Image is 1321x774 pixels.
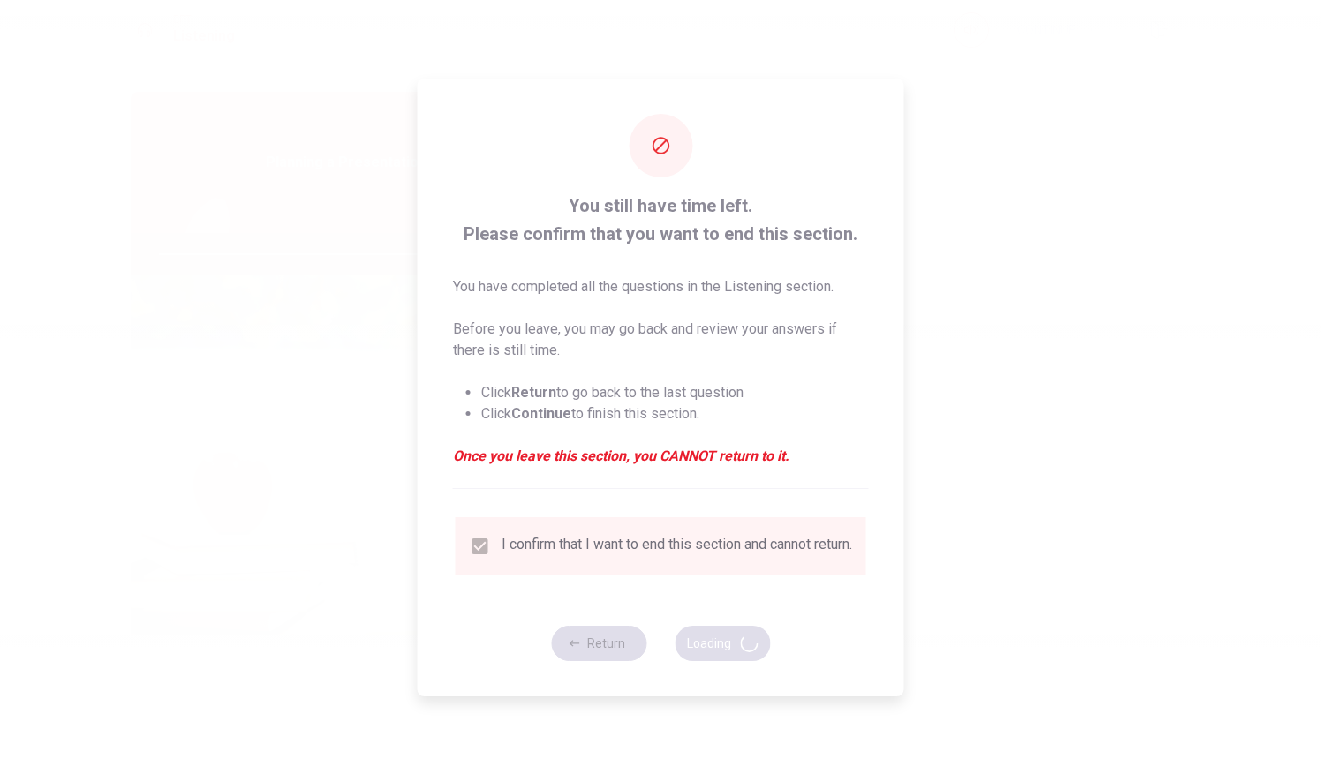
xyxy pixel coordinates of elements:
[502,536,852,557] div: I confirm that I want to end this section and cannot return.
[453,276,869,297] p: You have completed all the questions in the Listening section.
[511,405,571,422] strong: Continue
[453,446,869,467] em: Once you leave this section, you CANNOT return to it.
[551,626,646,661] button: Return
[481,403,869,425] li: Click to finish this section.
[453,319,869,361] p: Before you leave, you may go back and review your answers if there is still time.
[453,192,869,248] span: You still have time left. Please confirm that you want to end this section.
[481,382,869,403] li: Click to go back to the last question
[675,626,770,661] button: Loading
[511,384,556,401] strong: Return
